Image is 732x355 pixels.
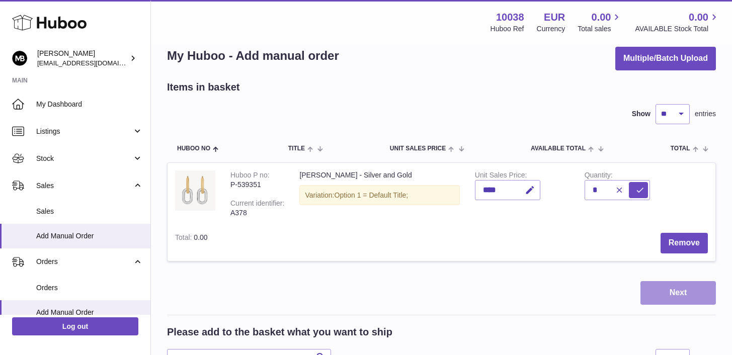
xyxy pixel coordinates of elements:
span: Sales [36,181,132,191]
div: [PERSON_NAME] [37,49,128,68]
div: Huboo Ref [491,24,524,34]
span: Total [671,145,690,152]
span: entries [695,109,716,119]
span: Total sales [578,24,622,34]
label: Quantity [585,171,613,182]
span: Stock [36,154,132,163]
span: Sales [36,207,143,216]
img: hi@margotbardot.com [12,51,27,66]
div: Variation: [299,185,459,206]
button: Next [640,281,716,305]
h2: Please add to the basket what you want to ship [167,325,392,339]
span: AVAILABLE Stock Total [635,24,720,34]
div: Current identifier [230,199,284,210]
span: 0.00 [194,233,207,241]
span: Add Manual Order [36,231,143,241]
button: Multiple/Batch Upload [615,47,716,70]
span: Huboo no [177,145,210,152]
a: 0.00 AVAILABLE Stock Total [635,11,720,34]
span: Listings [36,127,132,136]
span: My Dashboard [36,100,143,109]
div: P-539351 [230,180,284,190]
span: Unit Sales Price [390,145,446,152]
span: 0.00 [592,11,611,24]
span: AVAILABLE Total [531,145,586,152]
td: [PERSON_NAME] - Silver and Gold [292,163,467,225]
strong: EUR [544,11,565,24]
h2: Items in basket [167,80,240,94]
label: Total [175,233,194,244]
span: [EMAIL_ADDRESS][DOMAIN_NAME] [37,59,148,67]
span: Orders [36,283,143,293]
div: A378 [230,208,284,218]
span: Option 1 = Default Title; [335,191,409,199]
label: Show [632,109,650,119]
h1: My Huboo - Add manual order [167,48,339,64]
img: Lauren Earrings - Silver and Gold [175,170,215,211]
span: 0.00 [689,11,708,24]
strong: 10038 [496,11,524,24]
a: 0.00 Total sales [578,11,622,34]
div: Currency [537,24,565,34]
label: Unit Sales Price [475,171,527,182]
div: Huboo P no [230,171,270,182]
button: Remove [661,233,708,253]
span: Orders [36,257,132,267]
span: Add Manual Order [36,308,143,317]
a: Log out [12,317,138,335]
span: Title [288,145,305,152]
